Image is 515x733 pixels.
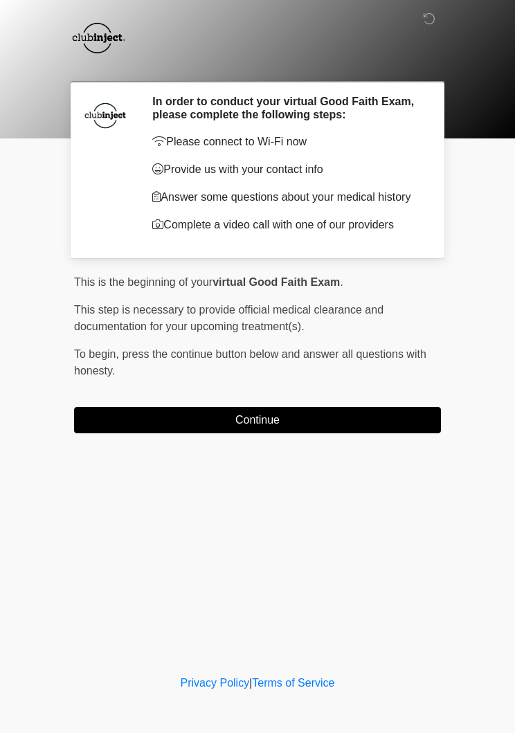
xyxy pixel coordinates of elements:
img: Agent Avatar [84,95,126,136]
span: This is the beginning of your [74,276,213,288]
strong: virtual Good Faith Exam [213,276,340,288]
a: Terms of Service [252,677,334,689]
span: press the continue button below and answer all questions with honesty. [74,348,426,377]
span: . [340,276,343,288]
p: Complete a video call with one of our providers [152,217,420,233]
span: This step is necessary to provide official medical clearance and documentation for your upcoming ... [74,304,383,332]
a: | [249,677,252,689]
img: ClubInject - Southlake Logo [60,10,134,66]
button: Continue [74,407,441,433]
h2: In order to conduct your virtual Good Faith Exam, please complete the following steps: [152,95,420,121]
p: Please connect to Wi-Fi now [152,134,420,150]
p: Answer some questions about your medical history [152,189,420,206]
span: To begin, [74,348,122,360]
p: Provide us with your contact info [152,161,420,178]
a: Privacy Policy [181,677,250,689]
